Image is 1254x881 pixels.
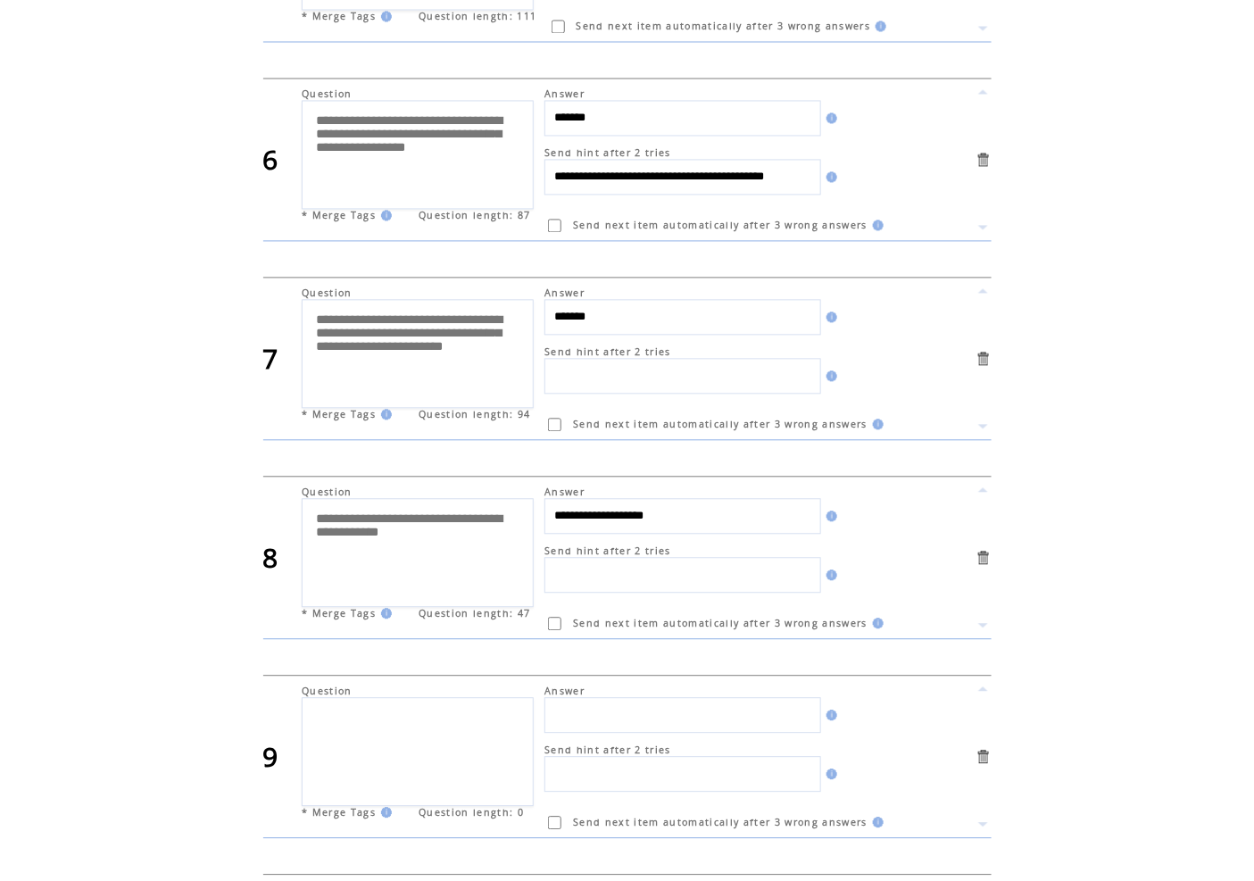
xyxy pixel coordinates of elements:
[263,540,279,577] span: 8
[544,147,671,160] span: Send hint after 2 tries
[870,21,886,32] img: help.gif
[376,12,392,22] img: help.gif
[975,681,992,698] a: Move this item up
[302,608,376,620] span: * Merge Tags
[376,808,392,819] img: help.gif
[821,172,837,183] img: help.gif
[821,570,837,581] img: help.gif
[544,545,671,558] span: Send hint after 2 tries
[544,287,585,300] span: Answer
[263,341,279,378] span: 7
[975,749,992,766] a: Delete this item
[821,312,837,323] img: help.gif
[573,817,868,829] span: Send next item automatically after 3 wrong answers
[419,210,530,222] span: Question length: 87
[821,711,837,721] img: help.gif
[821,371,837,382] img: help.gif
[975,152,992,169] a: Delete this item
[868,420,884,430] img: help.gif
[263,739,279,776] span: 9
[975,482,992,499] a: Move this item up
[573,618,868,630] span: Send next item automatically after 3 wrong answers
[544,88,585,101] span: Answer
[975,351,992,368] a: Delete this item
[544,486,585,499] span: Answer
[302,807,376,819] span: * Merge Tags
[821,113,837,124] img: help.gif
[573,220,868,232] span: Send next item automatically after 3 wrong answers
[302,486,353,499] span: Question
[573,419,868,431] span: Send next item automatically after 3 wrong answers
[868,619,884,629] img: help.gif
[868,818,884,828] img: help.gif
[975,283,992,300] a: Move this item up
[975,618,992,635] a: Move this item down
[975,550,992,567] a: Delete this item
[419,409,530,421] span: Question length: 94
[975,220,992,237] a: Move this item down
[544,346,671,359] span: Send hint after 2 tries
[544,686,585,698] span: Answer
[821,769,837,780] img: help.gif
[302,686,353,698] span: Question
[821,511,837,522] img: help.gif
[302,88,353,101] span: Question
[577,21,871,33] span: Send next item automatically after 3 wrong answers
[376,609,392,619] img: help.gif
[302,11,376,23] span: * Merge Tags
[263,142,279,179] span: 6
[868,220,884,231] img: help.gif
[975,21,992,37] a: Move this item down
[419,608,530,620] span: Question length: 47
[975,84,992,101] a: Move this item up
[419,11,537,23] span: Question length: 111
[302,287,353,300] span: Question
[975,817,992,834] a: Move this item down
[544,744,671,757] span: Send hint after 2 tries
[376,211,392,221] img: help.gif
[376,410,392,420] img: help.gif
[302,210,376,222] span: * Merge Tags
[302,409,376,421] span: * Merge Tags
[419,807,524,819] span: Question length: 0
[975,419,992,436] a: Move this item down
